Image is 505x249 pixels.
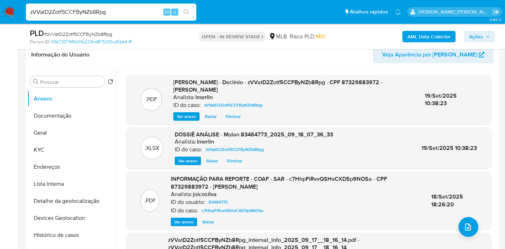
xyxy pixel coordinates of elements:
[108,79,113,87] button: Retornar ao pedido padrão
[208,198,228,206] span: 83464773
[144,197,156,205] p: .PDF
[373,46,494,63] button: Veja Aparência por [PERSON_NAME]
[171,199,205,206] p: ID do usuário:
[206,157,218,164] span: Baixar
[203,145,267,154] a: zVVatD2Zotf5CCFByNZb8Rpg
[175,138,196,145] p: Analista:
[382,46,477,63] span: Veja Aparência por [PERSON_NAME]
[407,31,451,42] b: AML Data Collector
[27,158,116,175] button: Endereços
[27,124,116,141] button: Geral
[204,101,262,109] span: zVVatD2Zotf5CCFByNZb8Rpg
[223,157,246,165] button: Eliminar
[174,218,194,226] span: Ver anexo
[201,112,220,121] button: Baixar
[195,94,213,101] h6: lmerlin
[395,9,401,15] a: Notificações
[173,112,200,121] button: Ver anexo
[201,101,265,109] a: zVVatD2Zotf5CCFByNZb8Rpg
[199,218,218,226] button: Baixar
[197,138,214,145] h6: lmerlin
[206,145,264,154] span: zVVatD2Zotf5CCFByNZb8Rpg
[44,31,112,38] span: # zVVatD2Zotf5CCFByNZb8Rpg
[464,31,495,42] button: Ações
[174,9,176,15] span: s
[222,112,244,121] button: Eliminar
[31,51,89,58] h1: Informação do Usuário
[27,107,116,124] button: Documentação
[205,113,217,120] span: Baixar
[199,32,266,42] p: OPEN - IN REVIEW STAGE I
[27,90,116,107] button: Anexos
[177,113,196,120] span: Ver anexo
[171,175,387,191] span: INFORMAÇÃO PARA REPORTE - COAF - SAR - c7HhpFiRvvQSHvCXD5p9NOSa - CPF 87329883972 - [PERSON_NAME]
[226,113,241,120] span: Eliminar
[350,8,388,16] span: Atalhos rápidos
[316,32,326,40] span: MID
[175,146,202,153] p: ID do caso:
[202,206,263,215] span: c7HhpFiRvvQSHvCXD5p9NOSa
[227,157,242,164] span: Eliminar
[27,175,116,193] button: Lista Interna
[175,130,333,139] span: DOSSIÊ ANÁLISE - Mulan 83464773_2025_09_18_07_36_33
[33,79,39,85] button: Procurar
[492,8,500,16] a: Sair
[145,144,159,152] p: .XLSX
[202,218,214,226] span: Baixar
[27,227,116,244] button: Histórico de casos
[30,39,49,45] b: Person ID
[146,96,157,103] p: .PDF
[431,193,463,209] span: 18/Set/2025 18:26:20
[402,31,456,42] button: AML Data Collector
[171,218,197,226] button: Ver anexo
[193,191,217,198] h6: joicosilva
[490,17,501,22] span: 3.160.0
[171,191,192,198] p: Analista:
[175,157,201,165] button: Ver anexo
[422,144,477,152] span: 19/Set/2025 10:38:23
[27,141,116,158] button: KYC
[206,198,230,206] a: 83464773
[458,217,478,237] button: upload-file
[27,210,116,227] button: Devices Geolocation
[469,31,483,42] span: Ações
[173,102,201,109] p: ID do caso:
[178,157,197,164] span: Ver anexo
[27,193,116,210] button: Detalhe da geolocalização
[171,207,198,214] p: ID do caso:
[40,79,102,85] input: Procurar
[30,27,44,39] b: PLD
[203,157,222,165] button: Baixar
[269,33,287,40] div: MLB
[51,39,132,45] a: 10fa73379f5b01b229cd8752f0cd5be4
[199,206,266,215] a: c7HhpFiRvvQSHvCXD5p9NOSa
[164,9,170,15] span: Alt
[173,78,382,94] span: [PERSON_NAME] - Declínio - zVVatD2Zotf5CCFByNZb8Rpg - CPF 87329883972 - [PERSON_NAME]
[290,33,326,40] span: Risco PLD:
[418,9,490,15] p: leticia.merlin@mercadolivre.com
[173,94,195,101] p: Analista:
[425,92,457,108] span: 19/Set/2025 10:38:23
[26,7,196,17] input: Pesquise usuários ou casos...
[179,7,194,17] button: search-icon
